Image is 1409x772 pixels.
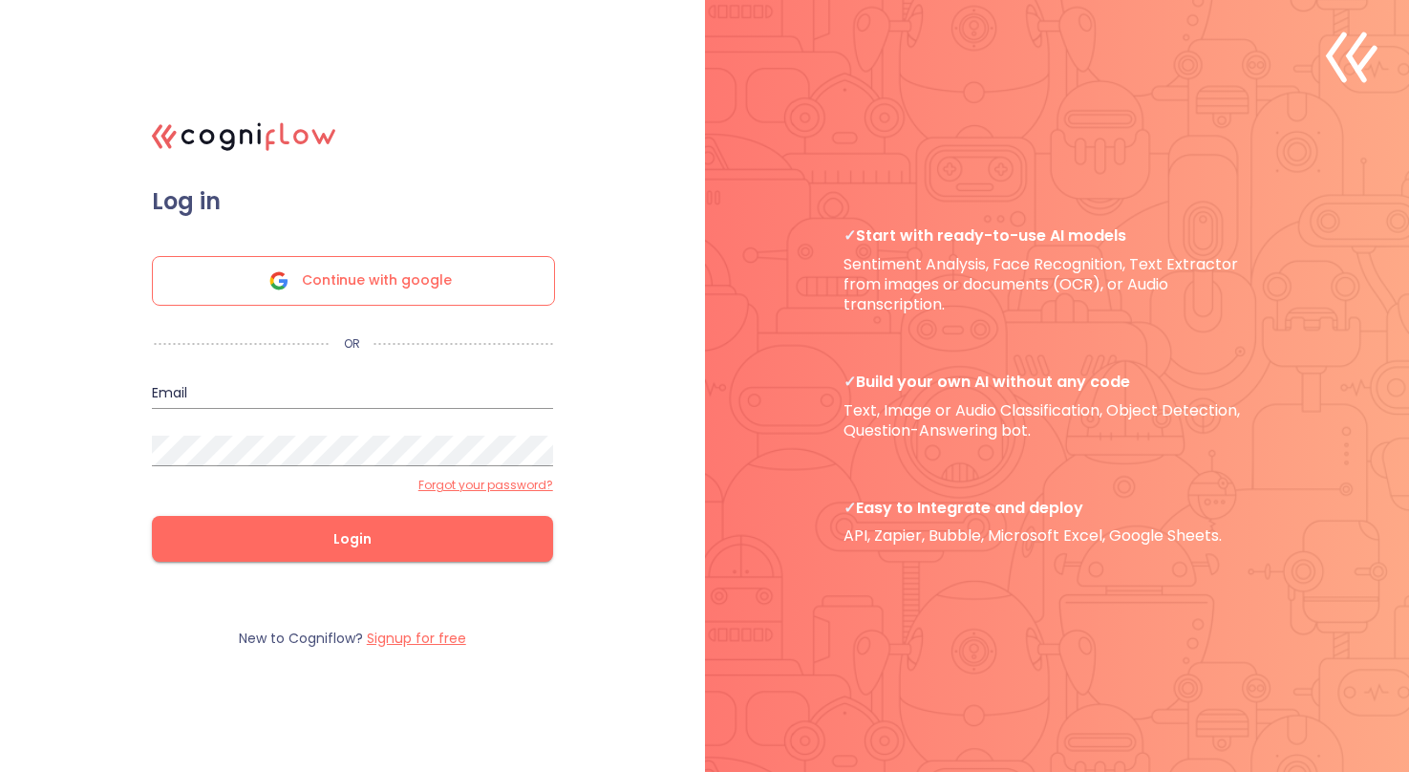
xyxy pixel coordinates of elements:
span: Login [182,527,523,551]
span: Log in [152,187,553,216]
button: Login [152,516,553,562]
span: Easy to Integrate and deploy [843,498,1271,518]
p: Sentiment Analysis, Face Recognition, Text Extractor from images or documents (OCR), or Audio tra... [843,225,1271,314]
p: OR [331,336,374,352]
span: Build your own AI without any code [843,372,1271,392]
div: Continue with google [152,256,555,306]
span: Start with ready-to-use AI models [843,225,1271,246]
label: Forgot your password? [418,478,553,493]
b: ✓ [843,371,856,393]
b: ✓ [843,497,856,519]
span: Continue with google [302,257,452,305]
label: Signup for free [367,629,466,648]
p: Text, Image or Audio Classification, Object Detection, Question-Answering bot. [843,372,1271,440]
b: ✓ [843,225,856,247]
p: API, Zapier, Bubble, Microsoft Excel, Google Sheets. [843,498,1271,547]
p: New to Cogniflow? [239,630,466,648]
